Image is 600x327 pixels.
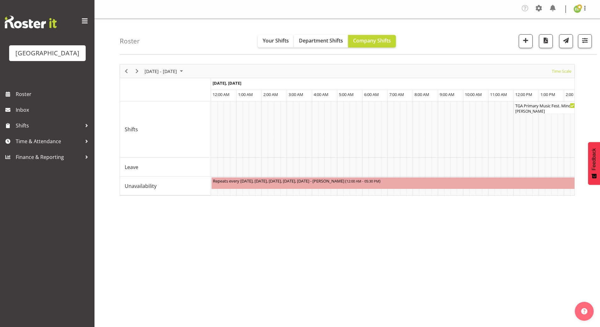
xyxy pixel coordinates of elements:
div: [PERSON_NAME] [515,109,575,114]
span: Time & Attendance [16,137,82,146]
span: Unavailability [125,182,157,190]
td: Shifts resource [120,101,211,158]
span: 6:00 AM [364,92,379,97]
span: [DATE], [DATE] [213,80,241,86]
button: Add a new shift [519,34,533,48]
span: Inbox [16,105,91,115]
span: Finance & Reporting [16,152,82,162]
div: Previous [121,65,132,78]
span: 3:00 AM [289,92,303,97]
button: Previous [122,67,131,75]
button: Time Scale [551,67,573,75]
span: 5:00 AM [339,92,354,97]
button: Your Shifts [258,35,294,48]
span: Company Shifts [353,37,391,44]
span: 10:00 AM [465,92,482,97]
button: Filter Shifts [578,34,592,48]
button: August 25 - 31, 2025 [144,67,186,75]
div: TGA Primary Music Fest. Minder. [DATE] ( ) [515,102,575,109]
span: Time Scale [551,67,572,75]
img: emma-dowman11789.jpg [574,5,581,13]
span: 12:00 AM - 05:30 PM [346,178,379,183]
span: 8:00 AM [414,92,429,97]
button: Department Shifts [294,35,348,48]
span: 12:00 PM [515,92,532,97]
span: 1:00 PM [540,92,555,97]
span: Your Shifts [263,37,289,44]
div: Timeline Week of August 28, 2025 [120,64,575,196]
img: help-xxl-2.png [581,308,587,314]
div: [GEOGRAPHIC_DATA] [15,48,79,58]
button: Next [133,67,141,75]
td: Leave resource [120,158,211,177]
button: Company Shifts [348,35,396,48]
span: Department Shifts [299,37,343,44]
span: Shifts [125,126,138,133]
span: 2:00 PM [566,92,580,97]
span: 7:00 AM [389,92,404,97]
img: Rosterit website logo [5,16,57,28]
span: Feedback [591,148,597,170]
button: Download a PDF of the roster according to the set date range. [539,34,553,48]
h4: Roster [120,37,140,45]
span: 1:00 AM [238,92,253,97]
div: Next [132,65,142,78]
span: Shifts [16,121,82,130]
span: 12:00 AM [213,92,230,97]
td: Unavailability resource [120,177,211,195]
button: Send a list of all shifts for the selected filtered period to all rostered employees. [559,34,573,48]
span: 2:00 AM [263,92,278,97]
span: 11:00 AM [490,92,507,97]
span: [DATE] - [DATE] [144,67,178,75]
div: Shifts"s event - TGA Primary Music Fest. Minder. Monday Begin From Monday, August 25, 2025 at 12:... [514,102,577,114]
span: 4:00 AM [314,92,329,97]
span: Roster [16,89,91,99]
span: 9:00 AM [440,92,454,97]
span: Leave [125,163,138,171]
button: Feedback - Show survey [588,142,600,185]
